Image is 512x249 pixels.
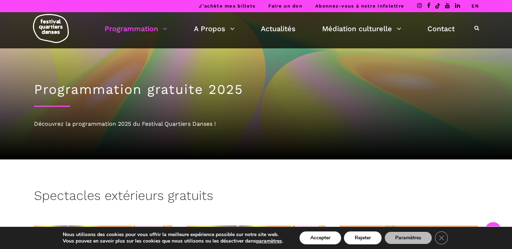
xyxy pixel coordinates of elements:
p: Nous utilisons des cookies pour vous offrir la meilleure expérience possible sur notre site web. [63,231,283,238]
h3: Spectacles extérieurs gratuits [34,188,213,206]
a: A Propos [194,23,235,35]
button: paramètres [256,238,282,244]
a: EN [472,3,479,9]
a: Contact [427,23,455,35]
div: Découvrez la programmation 2025 du Festival Quartiers Danses ! [34,119,478,129]
button: Rejeter [344,231,382,244]
a: Abonnez-vous à notre infolettre [315,3,404,9]
a: Faire un don [268,3,302,9]
button: Close GDPR Cookie Banner [435,231,448,244]
button: Accepter [300,231,341,244]
h1: Programmation gratuite 2025 [34,82,478,97]
button: Paramètres [384,231,432,244]
a: Programmation [105,23,167,35]
img: logo-fqd-med [33,14,69,43]
p: Vous pouvez en savoir plus sur les cookies que nous utilisons ou les désactiver dans . [63,238,283,244]
a: J’achète mes billets [199,3,255,9]
a: Actualités [261,23,296,35]
a: Médiation culturelle [322,23,401,35]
